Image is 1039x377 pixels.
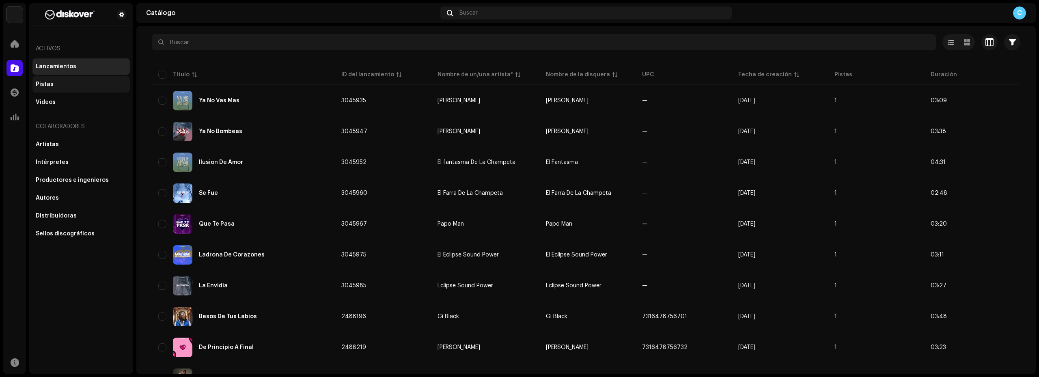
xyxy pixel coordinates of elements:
span: 1 [834,159,837,165]
re-m-nav-item: Intérpretes [32,154,130,170]
span: — [642,283,647,289]
re-m-nav-item: Artistas [32,136,130,153]
span: 3045952 [341,159,366,165]
span: Buscar [459,10,478,16]
span: El Fantasma [546,159,578,165]
span: 03:38 [931,129,946,134]
span: Kevin King [546,345,588,350]
span: — [642,159,647,165]
re-a-nav-header: Activos [32,39,130,58]
span: 1 [834,345,837,350]
span: 7 oct 2025 [738,190,755,196]
div: [PERSON_NAME] [438,129,480,134]
img: 196474af-8c25-472d-a27b-0ea994b34d99 [173,183,192,203]
div: ID del lanzamiento [341,71,394,79]
span: Edwin El Maestro [546,129,588,134]
span: 3045947 [341,129,367,134]
span: 13 sept 2024 [738,314,755,319]
span: 3045975 [341,252,366,258]
re-a-nav-header: Colaboradores [32,117,130,136]
span: 3045985 [341,283,366,289]
re-m-nav-item: Distribuidoras [32,208,130,224]
img: 0f53e392-cf0f-4826-ae9d-a78ad8a52775 [173,91,192,110]
div: Que Te Pasa [199,221,235,227]
div: Catálogo [146,10,437,16]
span: 03:11 [931,252,944,258]
span: 7 oct 2025 [738,283,755,289]
span: El Eclipse Sound Power [438,252,532,258]
span: Gi Black [546,314,567,319]
span: 1 [834,283,837,289]
input: Buscar [152,34,936,50]
re-m-nav-item: Autores [32,190,130,206]
img: 822cfd58-d756-4704-a343-50e271ff8840 [173,153,192,172]
span: El Eclipse Sound Power [546,252,607,258]
div: Autores [36,195,59,201]
span: 1 [834,98,837,103]
div: [PERSON_NAME] [438,98,480,103]
div: Gi Black [438,314,459,319]
div: Sellos discográficos [36,231,95,237]
re-m-nav-item: Videos [32,94,130,110]
span: — [642,221,647,227]
div: De Principio A Final [199,345,254,350]
div: Ladrona De Corazones [199,252,265,258]
span: Edwin El Maestro [438,98,532,103]
span: Edwin El Maestro [438,129,532,134]
span: — [642,98,647,103]
img: 84012684-0aa2-4494-b305-c97d4ad43bbe [173,214,192,234]
span: — [642,129,647,134]
div: Eclipse Sound Power [438,283,493,289]
span: — [642,190,647,196]
div: Distribuidoras [36,213,77,219]
span: 7316478756732 [642,345,688,350]
span: 7 oct 2025 [738,98,755,103]
div: La Envidia [199,283,228,289]
span: 03:23 [931,345,946,350]
img: b627a117-4a24-417a-95e9-2d0c90689367 [36,10,104,19]
span: Papo Man [546,221,572,227]
img: 297a105e-aa6c-4183-9ff4-27133c00f2e2 [6,6,23,23]
div: Ya No Vas Mas [199,98,239,103]
span: El Farra De La Champeta [438,190,532,196]
span: 1 [834,190,837,196]
span: 1 [834,314,837,319]
div: Artistas [36,141,59,148]
span: 7316478756701 [642,314,687,319]
div: Nombre de un/una artista* [438,71,513,79]
div: Papo Man [438,221,464,227]
span: 3045935 [341,98,366,103]
div: Ya No Bombeas [199,129,242,134]
span: El Farra De La Champeta [546,190,611,196]
span: El fantasma De La Champeta [438,159,532,165]
div: Fecha de creación [738,71,792,79]
span: 2488219 [341,345,366,350]
span: Eclipse Sound Power [546,283,601,289]
div: Productores e ingenieros [36,177,109,183]
div: Pistas [36,81,54,88]
re-m-nav-item: Productores e ingenieros [32,172,130,188]
span: 1 [834,221,837,227]
div: Videos [36,99,56,106]
img: 74ef1e0f-1a7a-4d99-bb1d-13b7289bada8 [173,307,192,326]
re-m-nav-item: Pistas [32,76,130,93]
span: 7 oct 2025 [738,252,755,258]
div: Se Fue [199,190,218,196]
span: Gi Black [438,314,532,319]
div: Título [173,71,190,79]
img: 0ed871ac-e2eb-4c59-846d-736f6de83fac [173,338,192,357]
span: 2488196 [341,314,366,319]
div: El fantasma De La Champeta [438,159,515,165]
span: 3045960 [341,190,367,196]
img: a0943ffa-a409-4343-bfb9-caa3be396cc7 [173,245,192,265]
span: 03:48 [931,314,947,319]
span: 1 [834,129,837,134]
span: 02:48 [931,190,947,196]
span: Eclipse Sound Power [438,283,532,289]
span: 13 sept 2024 [738,345,755,350]
div: Intérpretes [36,159,69,166]
span: 04:31 [931,159,946,165]
img: f83e7db1-efa8-4aa1-ac24-e691bebd2e8a [173,122,192,141]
